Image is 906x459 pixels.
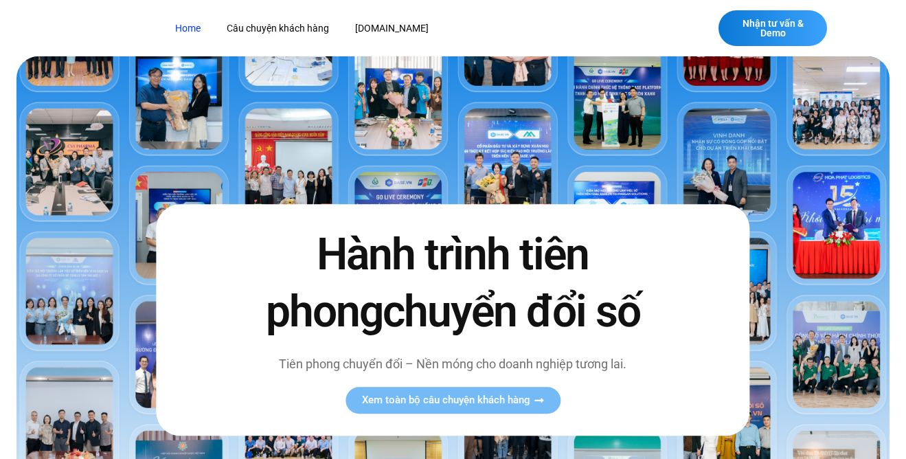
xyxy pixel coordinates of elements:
[345,16,439,41] a: [DOMAIN_NAME]
[383,287,640,338] span: chuyển đổi số
[262,226,644,340] h2: Hành trình tiên phong
[346,387,560,414] a: Xem toàn bộ câu chuyện khách hàng
[165,16,211,41] a: Home
[262,355,644,373] p: Tiên phong chuyển đổi – Nền móng cho doanh nghiệp tương lai.
[718,10,827,46] a: Nhận tư vấn & Demo
[362,395,530,405] span: Xem toàn bộ câu chuyện khách hàng
[732,19,813,38] span: Nhận tư vấn & Demo
[165,16,646,41] nav: Menu
[216,16,339,41] a: Câu chuyện khách hàng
